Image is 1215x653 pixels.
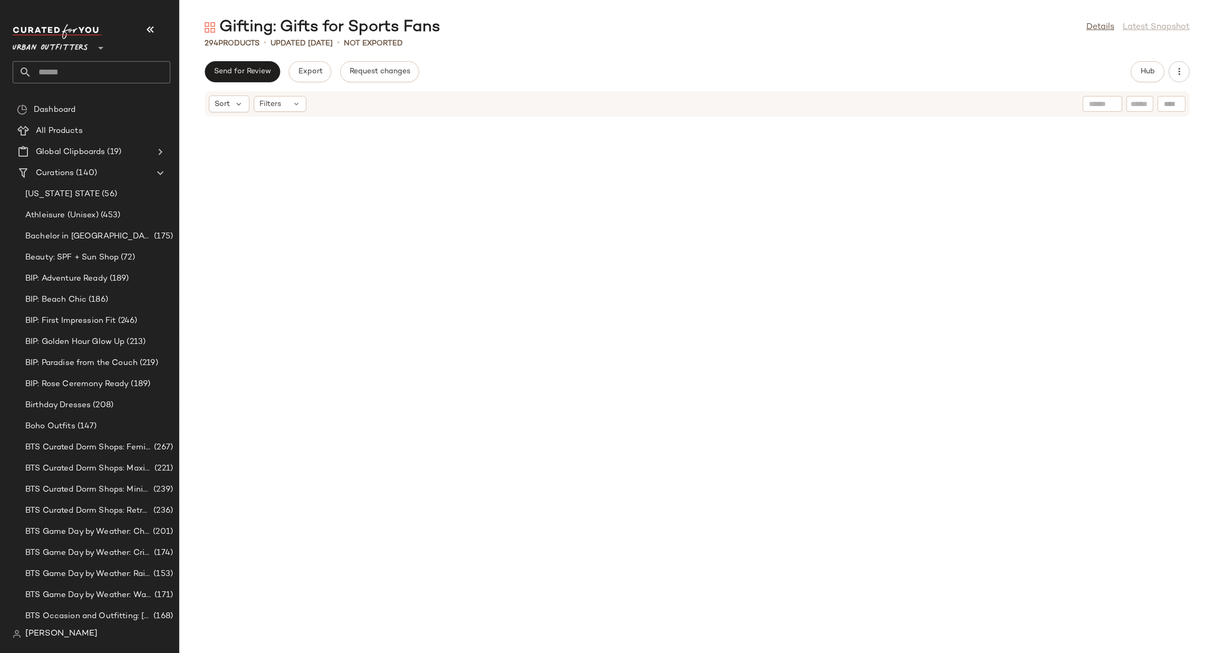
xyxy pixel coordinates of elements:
[264,37,266,50] span: •
[152,441,173,454] span: (267)
[124,336,146,348] span: (213)
[36,167,74,179] span: Curations
[1140,68,1155,76] span: Hub
[152,547,173,559] span: (174)
[13,24,102,39] img: cfy_white_logo.C9jOOHJF.svg
[288,61,331,82] button: Export
[25,420,75,433] span: Boho Outfits
[214,68,271,76] span: Send for Review
[25,252,119,264] span: Beauty: SPF + Sun Shop
[205,38,259,49] div: Products
[74,167,97,179] span: (140)
[25,610,151,622] span: BTS Occasion and Outfitting: [PERSON_NAME] to Party
[25,188,100,200] span: [US_STATE] STATE
[25,628,98,640] span: [PERSON_NAME]
[25,463,152,475] span: BTS Curated Dorm Shops: Maximalist
[337,37,340,50] span: •
[25,357,138,369] span: BIP: Paradise from the Couch
[25,441,152,454] span: BTS Curated Dorm Shops: Feminine
[1086,21,1114,34] a: Details
[25,273,108,285] span: BIP: Adventure Ready
[25,505,151,517] span: BTS Curated Dorm Shops: Retro+ Boho
[25,209,99,222] span: Athleisure (Unisex)
[215,99,230,110] span: Sort
[152,463,173,475] span: (221)
[344,38,403,49] p: Not Exported
[25,484,151,496] span: BTS Curated Dorm Shops: Minimalist
[25,294,86,306] span: BIP: Beach Chic
[271,38,333,49] p: updated [DATE]
[151,610,173,622] span: (168)
[25,589,152,601] span: BTS Game Day by Weather: Warm & Sunny
[25,231,152,243] span: Bachelor in [GEOGRAPHIC_DATA]: LP
[138,357,158,369] span: (219)
[13,630,21,638] img: svg%3e
[25,315,116,327] span: BIP: First Impression Fit
[36,146,105,158] span: Global Clipboards
[100,188,117,200] span: (56)
[105,146,121,158] span: (19)
[205,40,218,47] span: 294
[25,547,152,559] span: BTS Game Day by Weather: Crisp & Cozy
[25,399,91,411] span: Birthday Dresses
[151,568,173,580] span: (153)
[17,104,27,115] img: svg%3e
[36,125,83,137] span: All Products
[129,378,150,390] span: (189)
[13,36,88,55] span: Urban Outfitters
[34,104,75,116] span: Dashboard
[108,273,129,285] span: (189)
[151,526,173,538] span: (201)
[91,399,113,411] span: (208)
[25,378,129,390] span: BIP: Rose Ceremony Ready
[25,336,124,348] span: BIP: Golden Hour Glow Up
[205,22,215,33] img: svg%3e
[297,68,322,76] span: Export
[152,589,173,601] span: (171)
[151,484,173,496] span: (239)
[151,505,173,517] span: (236)
[25,526,151,538] span: BTS Game Day by Weather: Chilly Kickoff
[86,294,108,306] span: (186)
[119,252,135,264] span: (72)
[259,99,281,110] span: Filters
[75,420,97,433] span: (147)
[349,68,410,76] span: Request changes
[205,61,280,82] button: Send for Review
[152,231,173,243] span: (175)
[205,17,440,38] div: Gifting: Gifts for Sports Fans
[340,61,419,82] button: Request changes
[99,209,121,222] span: (453)
[116,315,138,327] span: (246)
[25,568,151,580] span: BTS Game Day by Weather: Rain Day Ready
[1131,61,1164,82] button: Hub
